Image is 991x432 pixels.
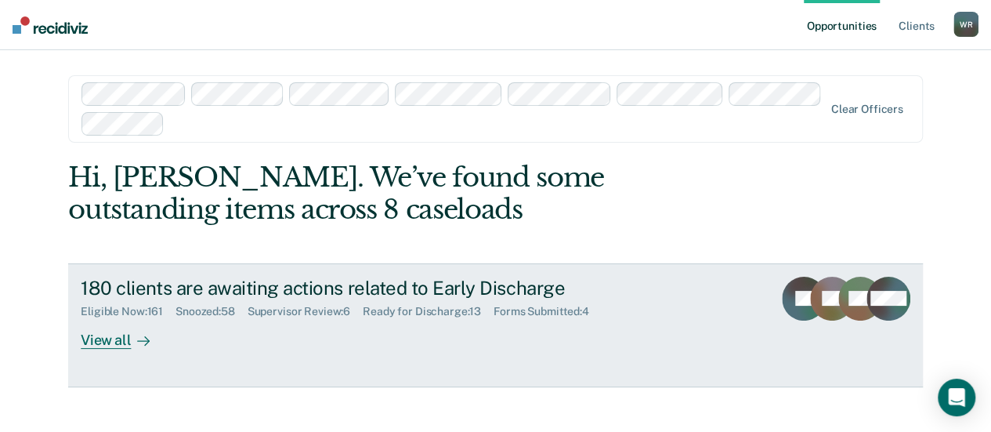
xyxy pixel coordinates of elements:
[248,305,363,318] div: Supervisor Review : 6
[175,305,248,318] div: Snoozed : 58
[953,12,978,37] button: WR
[68,263,923,387] a: 180 clients are awaiting actions related to Early DischargeEligible Now:161Snoozed:58Supervisor R...
[81,305,175,318] div: Eligible Now : 161
[13,16,88,34] img: Recidiviz
[81,277,631,299] div: 180 clients are awaiting actions related to Early Discharge
[938,379,975,416] div: Open Intercom Messenger
[68,162,751,226] div: Hi, [PERSON_NAME]. We’ve found some outstanding items across 8 caseloads
[363,305,494,318] div: Ready for Discharge : 13
[831,103,903,116] div: Clear officers
[953,12,978,37] div: W R
[494,305,602,318] div: Forms Submitted : 4
[81,318,168,349] div: View all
